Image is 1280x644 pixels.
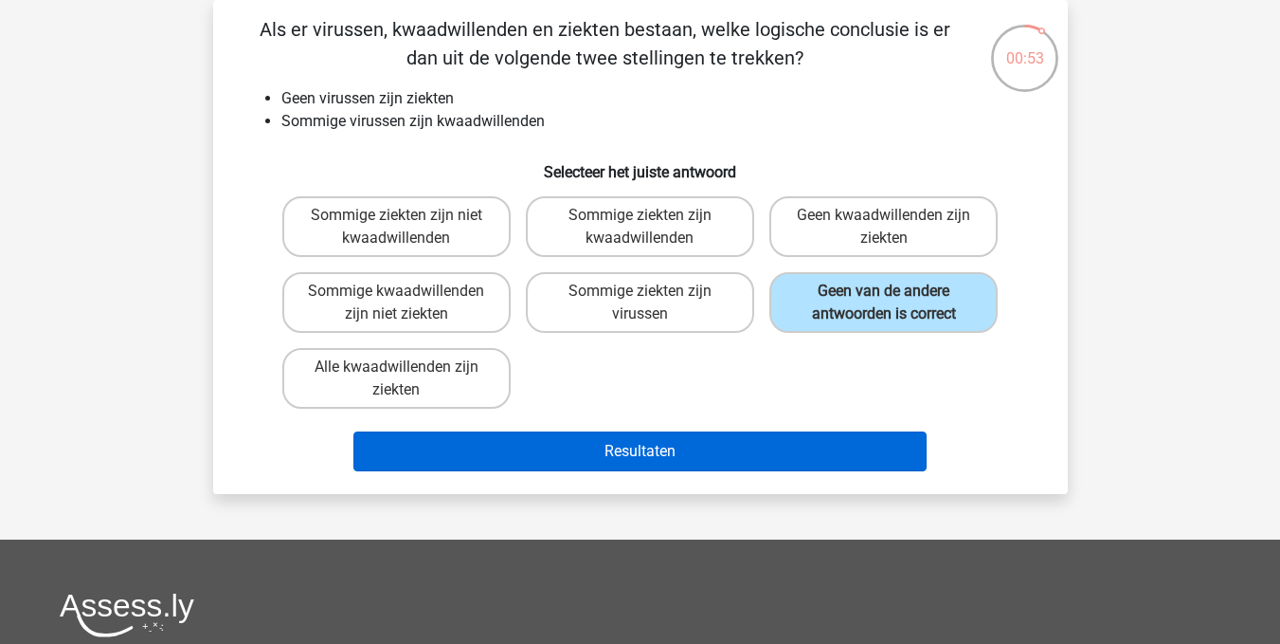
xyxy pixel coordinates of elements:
label: Sommige ziekten zijn niet kwaadwillenden [282,196,511,257]
div: 00:53 [989,23,1060,70]
button: Resultaten [353,432,927,471]
li: Geen virussen zijn ziekten [281,87,1037,110]
p: Als er virussen, kwaadwillenden en ziekten bestaan, welke logische conclusie is er dan uit de vol... [243,15,966,72]
label: Geen van de andere antwoorden is correct [769,272,998,333]
label: Sommige ziekten zijn kwaadwillenden [526,196,754,257]
h6: Selecteer het juiste antwoord [243,148,1037,181]
li: Sommige virussen zijn kwaadwillenden [281,110,1037,133]
label: Sommige ziekten zijn virussen [526,272,754,333]
label: Alle kwaadwillenden zijn ziekten [282,348,511,409]
img: Assessly logo [60,593,194,637]
label: Sommige kwaadwillenden zijn niet ziekten [282,272,511,333]
label: Geen kwaadwillenden zijn ziekten [769,196,998,257]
